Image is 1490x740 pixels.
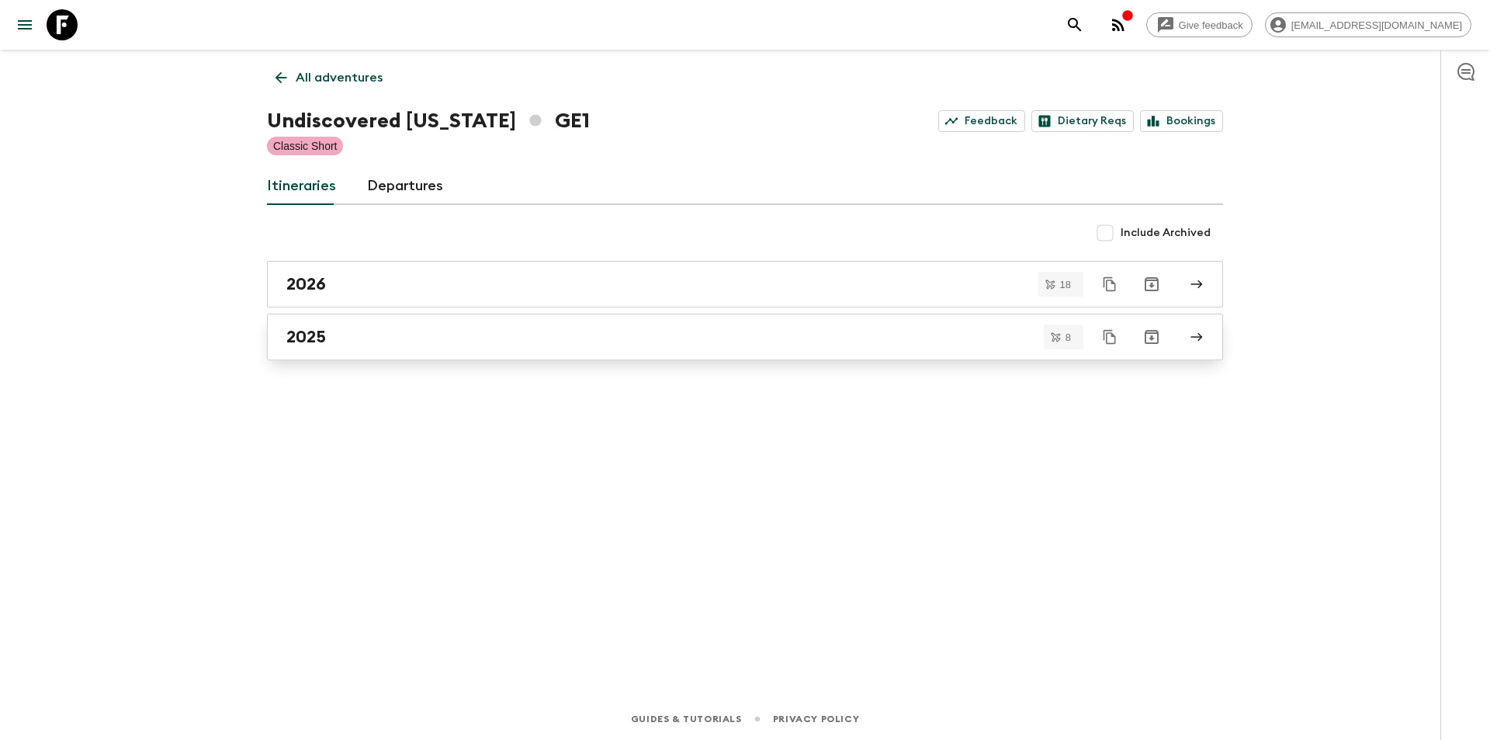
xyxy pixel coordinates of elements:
[286,327,326,347] h2: 2025
[1170,19,1252,31] span: Give feedback
[1096,323,1124,351] button: Duplicate
[267,314,1223,360] a: 2025
[1140,110,1223,132] a: Bookings
[1051,280,1080,290] span: 18
[631,710,742,728] a: Guides & Tutorials
[1096,270,1124,298] button: Duplicate
[367,168,443,205] a: Departures
[267,106,590,137] h1: Undiscovered [US_STATE] GE1
[267,62,391,93] a: All adventures
[1121,225,1211,241] span: Include Archived
[938,110,1025,132] a: Feedback
[1056,332,1080,342] span: 8
[296,68,383,87] p: All adventures
[1136,321,1167,353] button: Archive
[1146,12,1253,37] a: Give feedback
[1136,269,1167,300] button: Archive
[1059,9,1090,40] button: search adventures
[1283,19,1471,31] span: [EMAIL_ADDRESS][DOMAIN_NAME]
[273,138,337,154] p: Classic Short
[286,274,326,294] h2: 2026
[267,261,1223,307] a: 2026
[9,9,40,40] button: menu
[773,710,859,728] a: Privacy Policy
[267,168,336,205] a: Itineraries
[1031,110,1134,132] a: Dietary Reqs
[1265,12,1471,37] div: [EMAIL_ADDRESS][DOMAIN_NAME]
